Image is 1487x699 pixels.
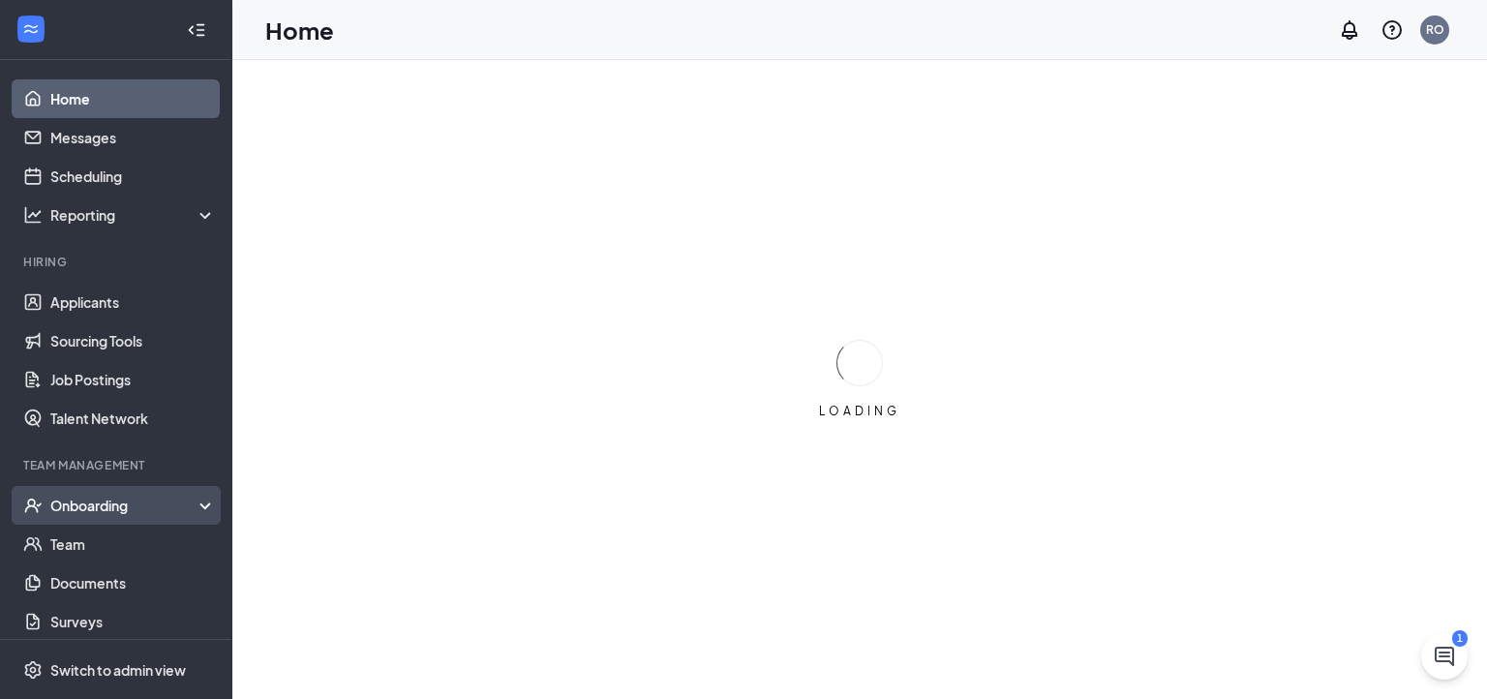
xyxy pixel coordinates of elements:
a: Documents [50,563,216,602]
button: ChatActive [1421,633,1468,680]
a: Messages [50,118,216,157]
a: Talent Network [50,399,216,438]
a: Job Postings [50,360,216,399]
div: Onboarding [50,496,199,515]
svg: UserCheck [23,496,43,515]
a: Scheduling [50,157,216,196]
a: Home [50,79,216,118]
svg: Analysis [23,205,43,225]
a: Applicants [50,283,216,321]
svg: ChatActive [1433,645,1456,668]
svg: Collapse [187,20,206,40]
div: RO [1426,21,1444,38]
h1: Home [265,14,334,46]
svg: QuestionInfo [1381,18,1404,42]
svg: WorkstreamLogo [21,19,41,39]
div: 1 [1452,630,1468,647]
div: Switch to admin view [50,660,186,680]
a: Team [50,525,216,563]
svg: Notifications [1338,18,1361,42]
a: Sourcing Tools [50,321,216,360]
a: Surveys [50,602,216,641]
div: Team Management [23,457,212,473]
div: Hiring [23,254,212,270]
svg: Settings [23,660,43,680]
div: Reporting [50,205,217,225]
div: LOADING [811,403,908,419]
